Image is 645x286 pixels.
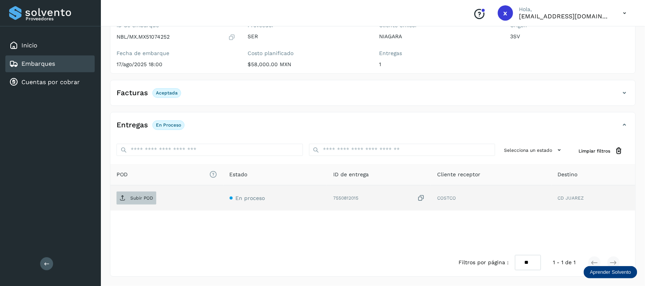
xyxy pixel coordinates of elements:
[551,185,635,211] td: CD JUAREZ
[117,34,170,40] p: NBL/MX.MX51074252
[130,195,153,201] p: Subir POD
[519,6,611,13] p: Hola,
[21,60,55,67] a: Embarques
[519,13,611,20] p: xmgm@transportesser.com.mx
[379,33,498,40] p: NIAGARA
[431,185,551,211] td: COSTCO
[333,194,425,202] div: 7550812015
[117,121,148,130] h4: Entregas
[21,42,37,49] a: Inicio
[379,61,498,68] p: 1
[156,90,178,96] p: Aceptada
[501,144,567,156] button: Selecciona un estado
[579,148,611,154] span: Limpiar filtros
[248,61,367,68] p: $58,000.00 MXN
[117,61,236,68] p: 17/ago/2025 18:00
[110,119,635,138] div: EntregasEn proceso
[459,258,509,266] span: Filtros por página :
[510,33,630,40] p: 3SV
[5,37,95,54] div: Inicio
[553,258,576,266] span: 1 - 1 de 1
[590,269,631,275] p: Aprender Solvento
[5,74,95,91] div: Cuentas por cobrar
[333,171,369,179] span: ID de entrega
[230,171,248,179] span: Estado
[117,50,236,57] label: Fecha de embarque
[236,195,265,201] span: En proceso
[584,266,637,278] div: Aprender Solvento
[117,89,148,97] h4: Facturas
[110,86,635,106] div: FacturasAceptada
[248,33,367,40] p: SER
[557,171,577,179] span: Destino
[117,171,217,179] span: POD
[248,50,367,57] label: Costo planificado
[437,171,480,179] span: Cliente receptor
[21,78,80,86] a: Cuentas por cobrar
[379,50,498,57] label: Entregas
[117,192,156,205] button: Subir POD
[156,122,181,128] p: En proceso
[5,55,95,72] div: Embarques
[26,16,92,21] p: Proveedores
[573,144,629,158] button: Limpiar filtros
